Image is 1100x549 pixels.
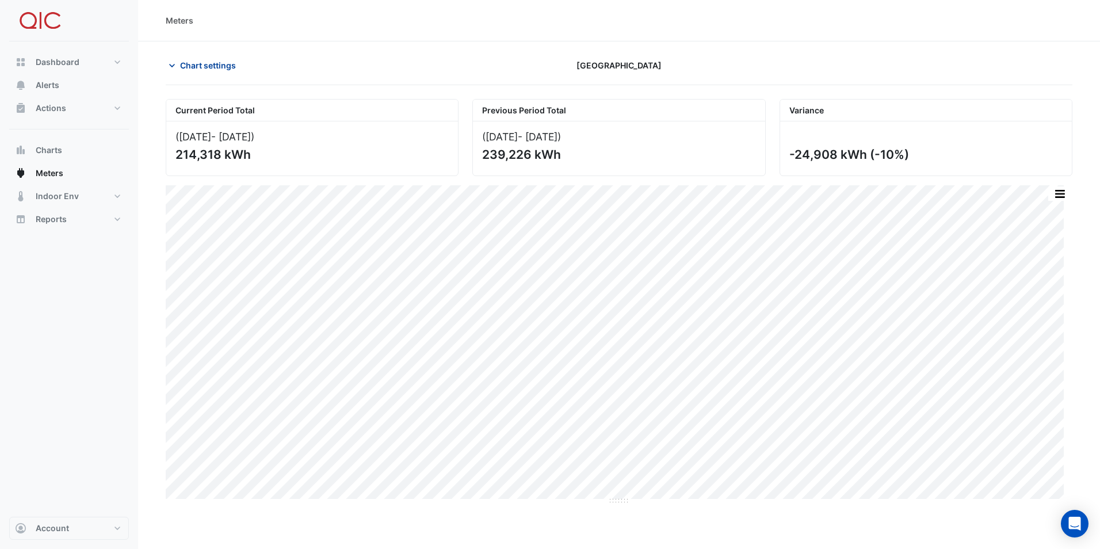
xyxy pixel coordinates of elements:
[15,213,26,225] app-icon: Reports
[211,131,251,143] span: - [DATE]
[36,190,79,202] span: Indoor Env
[9,185,129,208] button: Indoor Env
[36,102,66,114] span: Actions
[15,102,26,114] app-icon: Actions
[175,131,449,143] div: ([DATE] )
[166,100,458,121] div: Current Period Total
[15,79,26,91] app-icon: Alerts
[789,147,1060,162] div: -24,908 kWh (-10%)
[15,167,26,179] app-icon: Meters
[166,14,193,26] div: Meters
[36,523,69,534] span: Account
[175,147,446,162] div: 214,318 kWh
[1061,510,1088,537] div: Open Intercom Messenger
[482,147,753,162] div: 239,226 kWh
[9,51,129,74] button: Dashboard
[36,144,62,156] span: Charts
[36,167,63,179] span: Meters
[9,74,129,97] button: Alerts
[9,517,129,540] button: Account
[36,56,79,68] span: Dashboard
[15,56,26,68] app-icon: Dashboard
[1048,186,1071,201] button: More Options
[780,100,1072,121] div: Variance
[518,131,557,143] span: - [DATE]
[166,55,243,75] button: Chart settings
[9,162,129,185] button: Meters
[576,59,662,71] span: [GEOGRAPHIC_DATA]
[15,144,26,156] app-icon: Charts
[15,190,26,202] app-icon: Indoor Env
[36,213,67,225] span: Reports
[9,139,129,162] button: Charts
[14,9,66,32] img: Company Logo
[9,97,129,120] button: Actions
[473,100,765,121] div: Previous Period Total
[9,208,129,231] button: Reports
[36,79,59,91] span: Alerts
[482,131,755,143] div: ([DATE] )
[180,59,236,71] span: Chart settings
